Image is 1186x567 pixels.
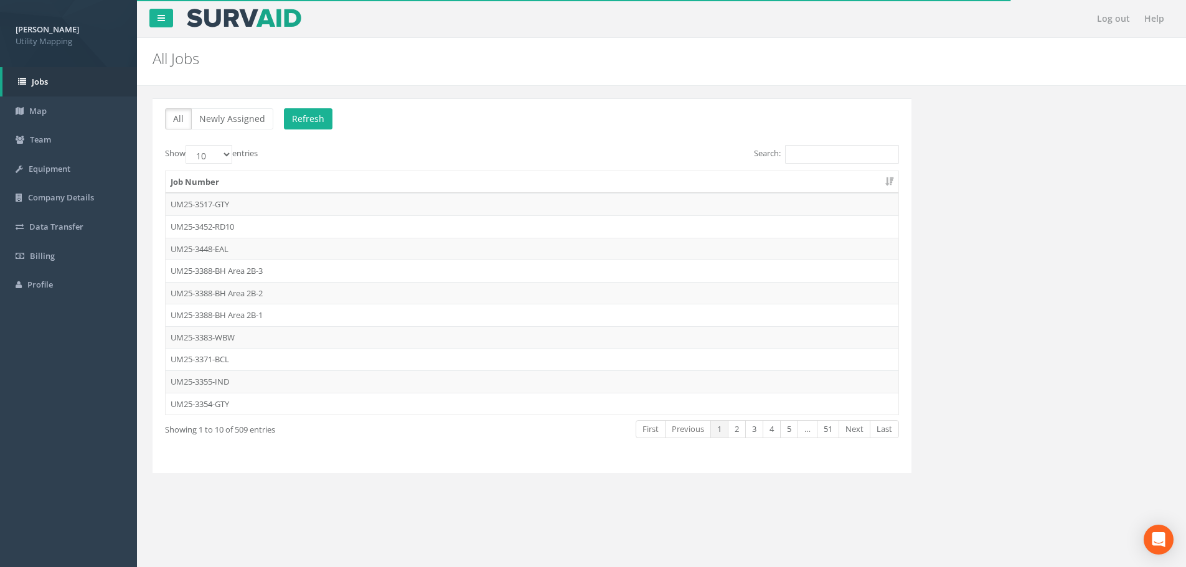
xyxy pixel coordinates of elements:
td: UM25-3355-IND [166,370,898,393]
a: Last [870,420,899,438]
td: UM25-3388-BH Area 2B-3 [166,260,898,282]
td: UM25-3452-RD10 [166,215,898,238]
div: Showing 1 to 10 of 509 entries [165,419,460,436]
td: UM25-3388-BH Area 2B-2 [166,282,898,304]
a: Previous [665,420,711,438]
a: … [798,420,817,438]
a: Jobs [2,67,137,96]
button: Refresh [284,108,332,129]
td: UM25-3448-EAL [166,238,898,260]
a: First [636,420,666,438]
a: 5 [780,420,798,438]
span: Company Details [28,192,94,203]
div: Open Intercom Messenger [1144,525,1174,555]
span: Utility Mapping [16,35,121,47]
td: UM25-3517-GTY [166,193,898,215]
a: 2 [728,420,746,438]
strong: [PERSON_NAME] [16,24,79,35]
td: UM25-3371-BCL [166,348,898,370]
a: 51 [817,420,839,438]
td: UM25-3383-WBW [166,326,898,349]
label: Show entries [165,145,258,164]
h2: All Jobs [153,50,998,67]
label: Search: [754,145,899,164]
a: 3 [745,420,763,438]
span: Data Transfer [29,221,83,232]
span: Map [29,105,47,116]
select: Showentries [186,145,232,164]
span: Team [30,134,51,145]
input: Search: [785,145,899,164]
button: All [165,108,192,129]
a: Next [839,420,870,438]
span: Profile [27,279,53,290]
td: UM25-3354-GTY [166,393,898,415]
td: UM25-3388-BH Area 2B-1 [166,304,898,326]
a: 4 [763,420,781,438]
button: Newly Assigned [191,108,273,129]
th: Job Number: activate to sort column ascending [166,171,898,194]
span: Equipment [29,163,70,174]
span: Jobs [32,76,48,87]
a: 1 [710,420,728,438]
span: Billing [30,250,55,261]
a: [PERSON_NAME] Utility Mapping [16,21,121,47]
